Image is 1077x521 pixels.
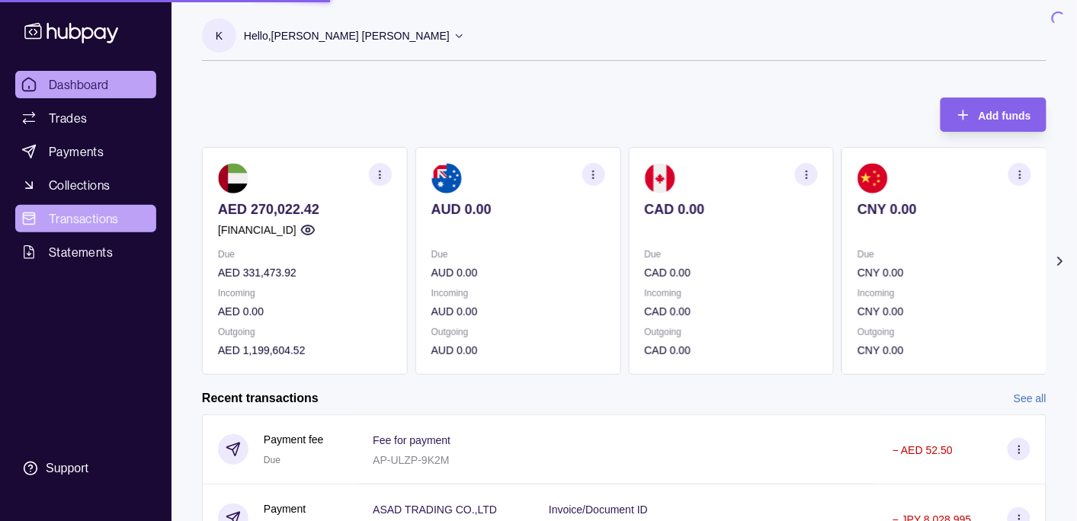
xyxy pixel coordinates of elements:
[15,238,156,266] a: Statements
[431,201,605,218] p: AUD 0.00
[431,285,605,302] p: Incoming
[857,303,1031,320] p: CNY 0.00
[49,243,113,261] span: Statements
[15,171,156,199] a: Collections
[218,222,296,238] p: [FINANCIAL_ID]
[15,138,156,165] a: Payments
[431,342,605,359] p: AUD 0.00
[857,264,1031,281] p: CNY 0.00
[645,285,819,302] p: Incoming
[373,454,449,466] p: AP-ULZP-9K2M
[431,324,605,340] p: Outgoing
[216,27,223,44] p: K
[645,264,819,281] p: CAD 0.00
[373,503,497,516] p: ASAD TRADING CO.,LTD
[373,434,450,446] p: Fee for payment
[857,324,1031,340] p: Outgoing
[645,303,819,320] p: CAD 0.00
[49,142,104,161] span: Payments
[645,342,819,359] p: CAD 0.00
[49,75,109,94] span: Dashboard
[979,110,1031,122] span: Add funds
[264,455,280,465] span: Due
[857,246,1031,263] p: Due
[857,163,888,193] img: cn
[431,246,605,263] p: Due
[218,303,392,320] p: AED 0.00
[857,285,1031,302] p: Incoming
[218,342,392,359] p: AED 1,199,604.52
[218,246,392,263] p: Due
[264,431,324,448] p: Payment fee
[941,97,1047,132] button: Add funds
[218,264,392,281] p: AED 331,473.92
[15,71,156,98] a: Dashboard
[431,303,605,320] p: AUD 0.00
[15,104,156,132] a: Trades
[645,163,675,193] img: ca
[264,500,306,517] p: Payment
[202,390,319,407] h2: Recent transactions
[218,324,392,340] p: Outgoing
[431,163,462,193] img: au
[49,209,119,228] span: Transactions
[15,452,156,484] a: Support
[1014,390,1047,407] a: See all
[15,205,156,232] a: Transactions
[244,27,450,44] p: Hello, [PERSON_NAME] [PERSON_NAME]
[46,460,88,477] div: Support
[645,246,819,263] p: Due
[857,201,1031,218] p: CNY 0.00
[645,324,819,340] p: Outgoing
[218,163,248,193] img: ae
[857,342,1031,359] p: CNY 0.00
[431,264,605,281] p: AUD 0.00
[49,109,87,127] span: Trades
[218,285,392,302] p: Incoming
[893,444,953,456] p: − AED 52.50
[218,201,392,218] p: AED 270,022.42
[49,176,110,194] span: Collections
[645,201,819,218] p: CAD 0.00
[549,503,648,516] p: Invoice/Document ID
